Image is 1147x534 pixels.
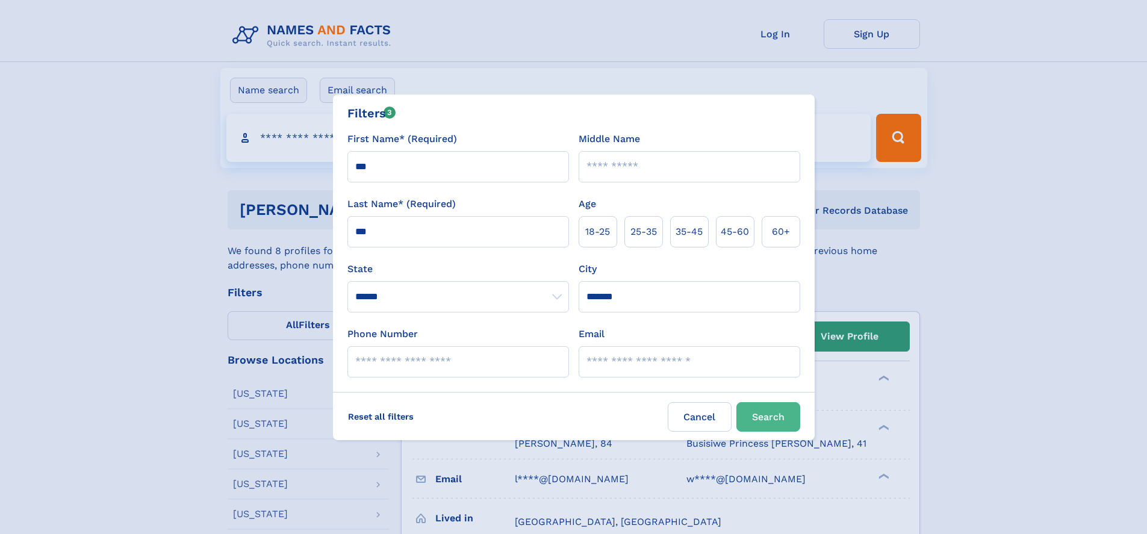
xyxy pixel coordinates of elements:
[676,225,703,239] span: 35‑45
[721,225,749,239] span: 45‑60
[347,132,457,146] label: First Name* (Required)
[347,197,456,211] label: Last Name* (Required)
[347,327,418,341] label: Phone Number
[579,132,640,146] label: Middle Name
[347,262,569,276] label: State
[579,262,597,276] label: City
[340,402,421,431] label: Reset all filters
[579,327,605,341] label: Email
[347,104,396,122] div: Filters
[579,197,596,211] label: Age
[668,402,732,432] label: Cancel
[736,402,800,432] button: Search
[585,225,610,239] span: 18‑25
[772,225,790,239] span: 60+
[630,225,657,239] span: 25‑35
